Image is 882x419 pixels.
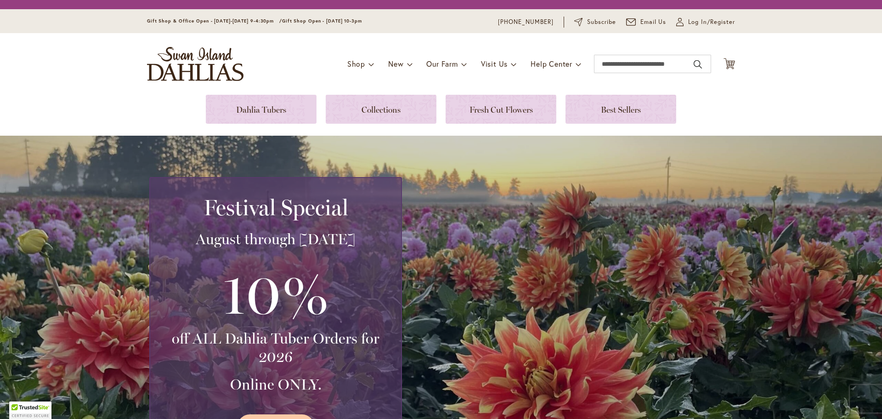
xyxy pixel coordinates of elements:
span: Help Center [531,59,572,69]
button: Search [694,57,702,72]
span: Subscribe [587,17,616,27]
span: Shop [347,59,365,69]
span: Gift Shop Open - [DATE] 10-3pm [282,18,362,24]
span: Gift Shop & Office Open - [DATE]-[DATE] 9-4:30pm / [147,18,282,24]
h2: Festival Special [161,195,390,220]
span: New [388,59,403,69]
h3: Online ONLY. [161,375,390,394]
a: Subscribe [574,17,616,27]
div: TrustedSite Certified [9,402,51,419]
h3: August through [DATE] [161,230,390,248]
span: Log In/Register [688,17,735,27]
span: Visit Us [481,59,508,69]
h3: 10% [161,258,390,329]
a: Log In/Register [676,17,735,27]
h3: off ALL Dahlia Tuber Orders for 2026 [161,329,390,366]
a: store logo [147,47,243,81]
span: Email Us [640,17,667,27]
span: Our Farm [426,59,458,69]
a: [PHONE_NUMBER] [498,17,554,27]
a: Email Us [626,17,667,27]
